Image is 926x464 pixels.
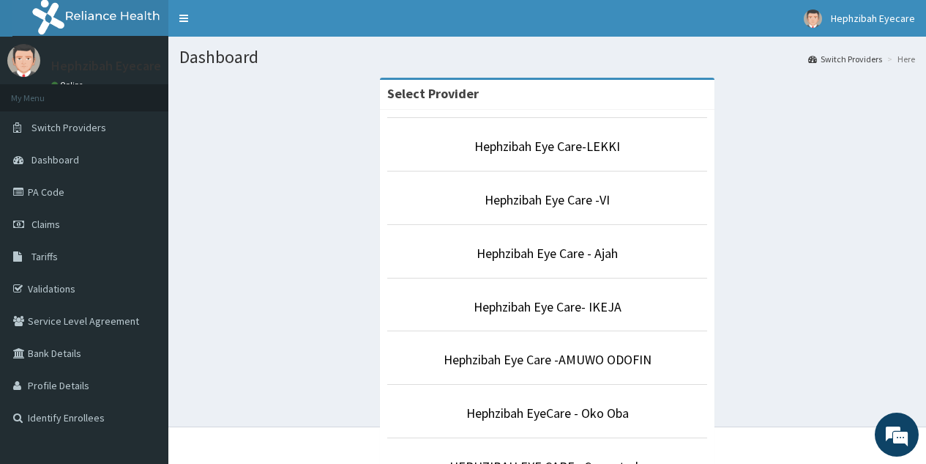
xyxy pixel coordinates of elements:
[51,80,86,90] a: Online
[808,53,882,65] a: Switch Providers
[387,85,479,102] strong: Select Provider
[31,153,79,166] span: Dashboard
[31,218,60,231] span: Claims
[831,12,915,25] span: Hephzibah Eyecare
[477,245,618,262] a: Hephzibah Eye Care - Ajah
[804,10,822,28] img: User Image
[31,250,58,263] span: Tariffs
[51,59,161,73] p: Hephzibah Eyecare
[466,405,629,421] a: Hephzibah EyeCare - Oko Oba
[444,351,651,368] a: Hephzibah Eye Care -AMUWO ODOFIN
[179,48,915,67] h1: Dashboard
[474,298,621,315] a: Hephzibah Eye Care- IKEJA
[7,44,40,77] img: User Image
[884,53,915,65] li: Here
[31,121,106,134] span: Switch Providers
[474,138,620,155] a: Hephzibah Eye Care-LEKKI
[485,191,610,208] a: Hephzibah Eye Care -VI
